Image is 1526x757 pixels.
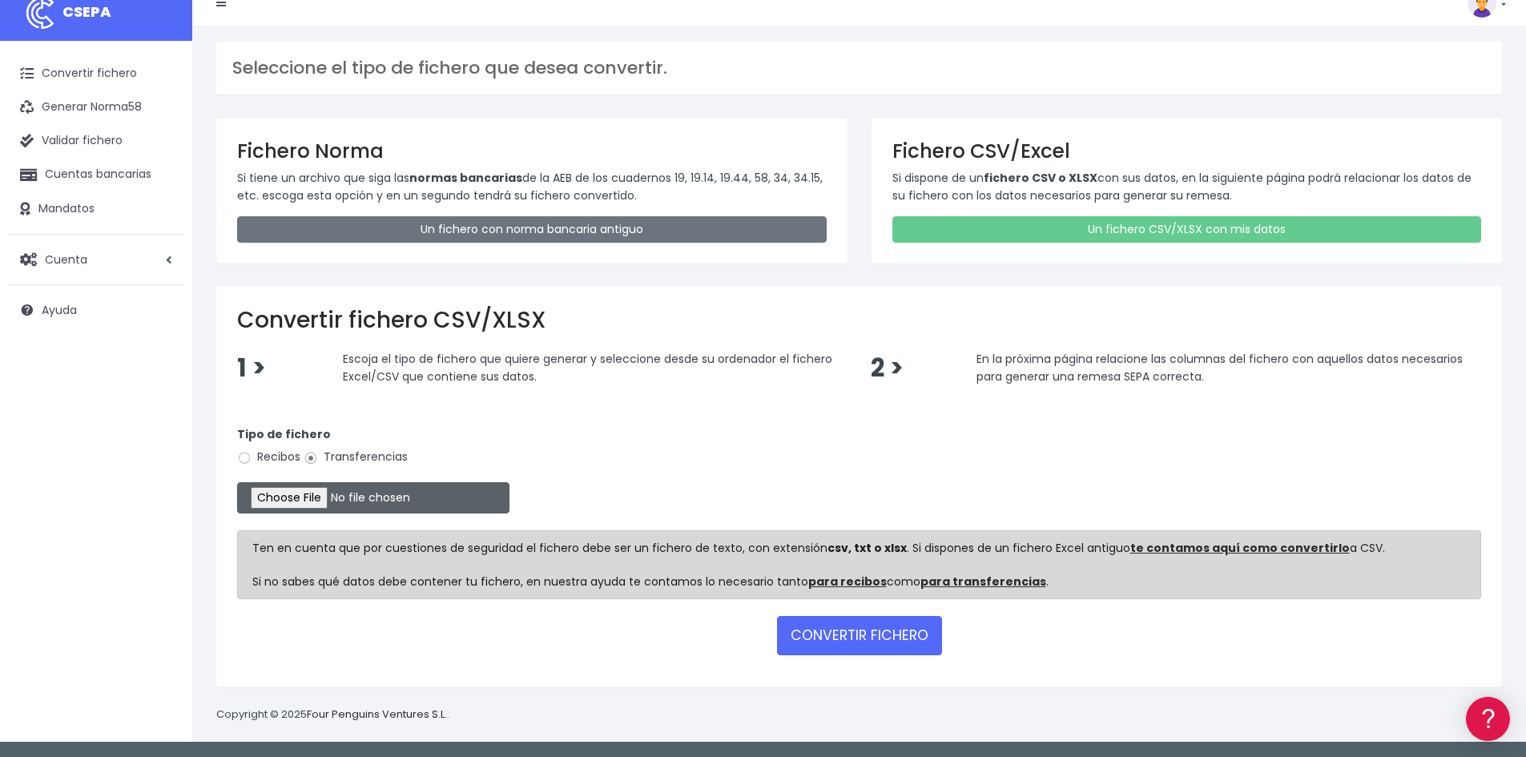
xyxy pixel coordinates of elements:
a: te contamos aquí como convertirlo [1130,540,1350,556]
span: Escoja el tipo de fichero que quiere generar y seleccione desde su ordenador el fichero Excel/CSV... [343,351,832,385]
label: Recibos [237,449,300,465]
span: 1 > [237,351,266,385]
a: Un fichero CSV/XLSX con mis datos [892,216,1482,243]
strong: Tipo de fichero [237,426,331,442]
p: Copyright © 2025 . [216,707,449,723]
a: API [16,409,304,434]
h3: Seleccione el tipo de fichero que desea convertir. [232,58,1486,79]
div: Facturación [16,318,304,333]
a: para transferencias [920,574,1046,590]
h2: Convertir fichero CSV/XLSX [237,307,1481,334]
div: Convertir ficheros [16,177,304,192]
a: General [16,344,304,368]
strong: normas bancarias [409,170,522,186]
a: Four Penguins Ventures S.L. [307,707,447,722]
span: Ayuda [42,302,77,318]
a: para recibos [808,574,887,590]
span: En la próxima página relacione las columnas del fichero con aquellos datos necesarios para genera... [976,351,1463,385]
h3: Fichero Norma [237,139,827,163]
a: Información general [16,136,304,161]
a: Perfiles de empresas [16,277,304,302]
strong: csv, txt o xlsx [827,540,907,556]
span: Cuenta [45,251,87,267]
div: Ten en cuenta que por cuestiones de seguridad el fichero debe ser un fichero de texto, con extens... [237,530,1481,599]
p: Si dispone de un con sus datos, en la siguiente página podrá relacionar los datos de su fichero c... [892,169,1482,205]
a: Generar Norma58 [8,91,184,124]
a: Validar fichero [8,124,184,158]
h3: Fichero CSV/Excel [892,139,1482,163]
a: Formatos [16,203,304,228]
button: Contáctanos [16,429,304,457]
a: Cuenta [8,243,184,276]
div: Programadores [16,385,304,400]
span: 2 > [871,351,904,385]
a: Ayuda [8,293,184,327]
button: CONVERTIR FICHERO [777,616,942,654]
a: Videotutoriales [16,252,304,277]
a: Convertir fichero [8,57,184,91]
a: POWERED BY ENCHANT [220,461,308,477]
a: Problemas habituales [16,228,304,252]
span: CSEPA [62,2,111,22]
div: Información general [16,111,304,127]
strong: fichero CSV o XLSX [984,170,1097,186]
a: Cuentas bancarias [8,158,184,191]
a: Mandatos [8,192,184,226]
label: Transferencias [304,449,408,465]
a: Un fichero con norma bancaria antiguo [237,216,827,243]
p: Si tiene un archivo que siga las de la AEB de los cuadernos 19, 19.14, 19.44, 58, 34, 34.15, etc.... [237,169,827,205]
